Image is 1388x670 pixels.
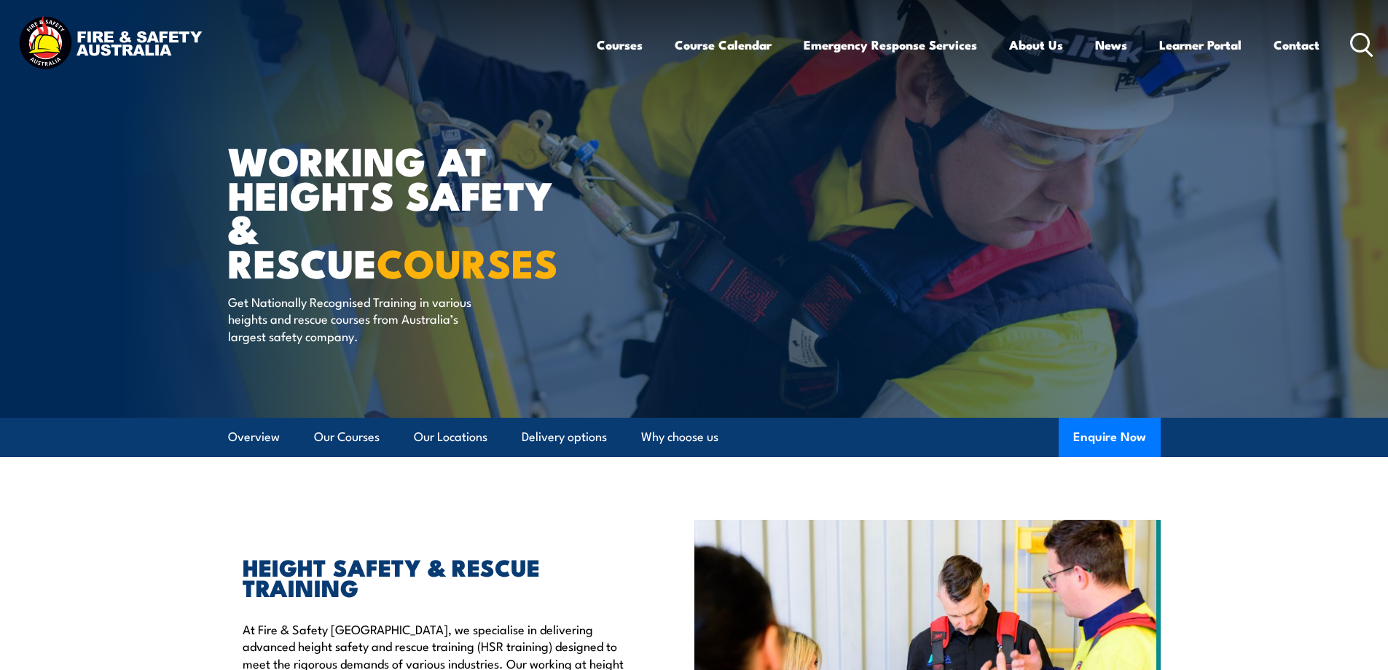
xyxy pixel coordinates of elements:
[675,26,772,64] a: Course Calendar
[314,418,380,456] a: Our Courses
[1159,26,1242,64] a: Learner Portal
[804,26,977,64] a: Emergency Response Services
[597,26,643,64] a: Courses
[228,293,494,344] p: Get Nationally Recognised Training in various heights and rescue courses from Australia’s largest...
[1059,418,1161,457] button: Enquire Now
[1095,26,1127,64] a: News
[1009,26,1063,64] a: About Us
[243,556,627,597] h2: HEIGHT SAFETY & RESCUE TRAINING
[377,231,558,292] strong: COURSES
[228,143,588,279] h1: WORKING AT HEIGHTS SAFETY & RESCUE
[1274,26,1320,64] a: Contact
[414,418,487,456] a: Our Locations
[522,418,607,456] a: Delivery options
[641,418,718,456] a: Why choose us
[228,418,280,456] a: Overview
